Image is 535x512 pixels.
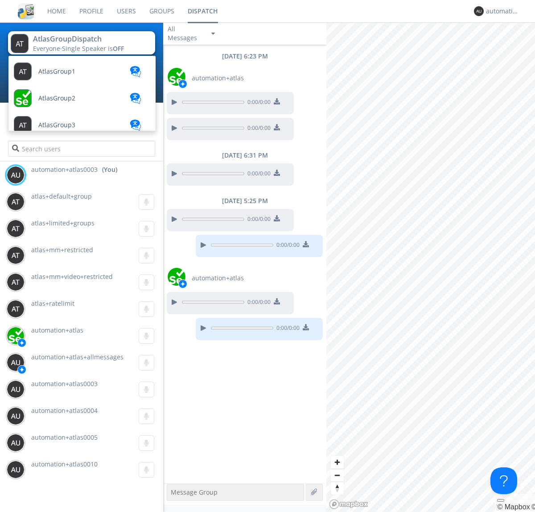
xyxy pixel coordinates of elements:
[273,324,300,334] span: 0:00 / 0:00
[303,324,309,330] img: download media button
[192,274,244,283] span: automation+atlas
[7,434,25,452] img: 373638.png
[31,246,93,254] span: atlas+mm+restricted
[129,93,142,104] img: translation-blue.svg
[7,166,25,184] img: 373638.png
[497,499,504,502] button: Toggle attribution
[163,151,326,160] div: [DATE] 6:31 PM
[31,353,123,361] span: automation+atlas+allmessages
[31,326,83,334] span: automation+atlas
[274,170,280,176] img: download media button
[7,193,25,211] img: 373638.png
[486,7,519,16] div: automation+atlas0003
[329,499,368,509] a: Mapbox logo
[7,220,25,237] img: 373638.png
[31,433,98,441] span: automation+atlas0005
[7,273,25,291] img: 373638.png
[38,95,75,102] span: AtlasGroup2
[62,44,124,53] span: Single Speaker is
[38,68,75,75] span: AtlasGroup1
[274,98,280,104] img: download media button
[11,34,29,53] img: 373638.png
[244,170,271,179] span: 0:00 / 0:00
[163,52,326,61] div: [DATE] 6:23 PM
[113,44,124,53] span: OFF
[31,272,113,281] span: atlas+mm+video+restricted
[274,215,280,221] img: download media button
[31,299,74,308] span: atlas+ratelimit
[31,219,95,227] span: atlas+limited+groups
[163,196,326,205] div: [DATE] 5:25 PM
[273,241,300,251] span: 0:00 / 0:00
[7,407,25,425] img: 373638.png
[7,300,25,318] img: 373638.png
[168,268,185,286] img: d2d01cd9b4174d08988066c6d424eccd
[331,482,344,495] button: Reset bearing to north
[274,298,280,304] img: download media button
[474,6,484,16] img: 373638.png
[7,380,25,398] img: 373638.png
[31,460,98,468] span: automation+atlas0010
[331,456,344,469] button: Zoom in
[7,354,25,371] img: 373638.png
[490,467,517,494] iframe: Toggle Customer Support
[7,461,25,479] img: 373638.png
[274,124,280,130] img: download media button
[244,98,271,108] span: 0:00 / 0:00
[8,55,156,131] ul: AtlasGroupDispatchEveryone·Single Speaker isOFF
[244,215,271,225] span: 0:00 / 0:00
[31,379,98,388] span: automation+atlas0003
[129,120,142,131] img: translation-blue.svg
[303,241,309,247] img: download media button
[497,503,530,511] a: Mapbox
[244,124,271,134] span: 0:00 / 0:00
[18,3,34,19] img: cddb5a64eb264b2086981ab96f4c1ba7
[244,298,271,308] span: 0:00 / 0:00
[331,469,344,482] span: Zoom out
[31,165,98,174] span: automation+atlas0003
[7,327,25,345] img: d2d01cd9b4174d08988066c6d424eccd
[31,406,98,415] span: automation+atlas0004
[168,68,185,86] img: d2d01cd9b4174d08988066c6d424eccd
[8,31,155,54] button: AtlasGroupDispatchEveryone·Single Speaker isOFF
[7,246,25,264] img: 373638.png
[38,122,75,129] span: AtlasGroup3
[331,469,344,482] button: Zoom out
[8,141,155,157] input: Search users
[129,66,142,77] img: translation-blue.svg
[211,33,215,35] img: caret-down-sm.svg
[33,44,133,53] div: Everyone ·
[192,74,244,83] span: automation+atlas
[33,34,133,44] div: AtlasGroupDispatch
[102,165,117,174] div: (You)
[31,192,92,200] span: atlas+default+group
[168,25,203,42] div: All Messages
[331,482,344,495] span: Reset bearing to north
